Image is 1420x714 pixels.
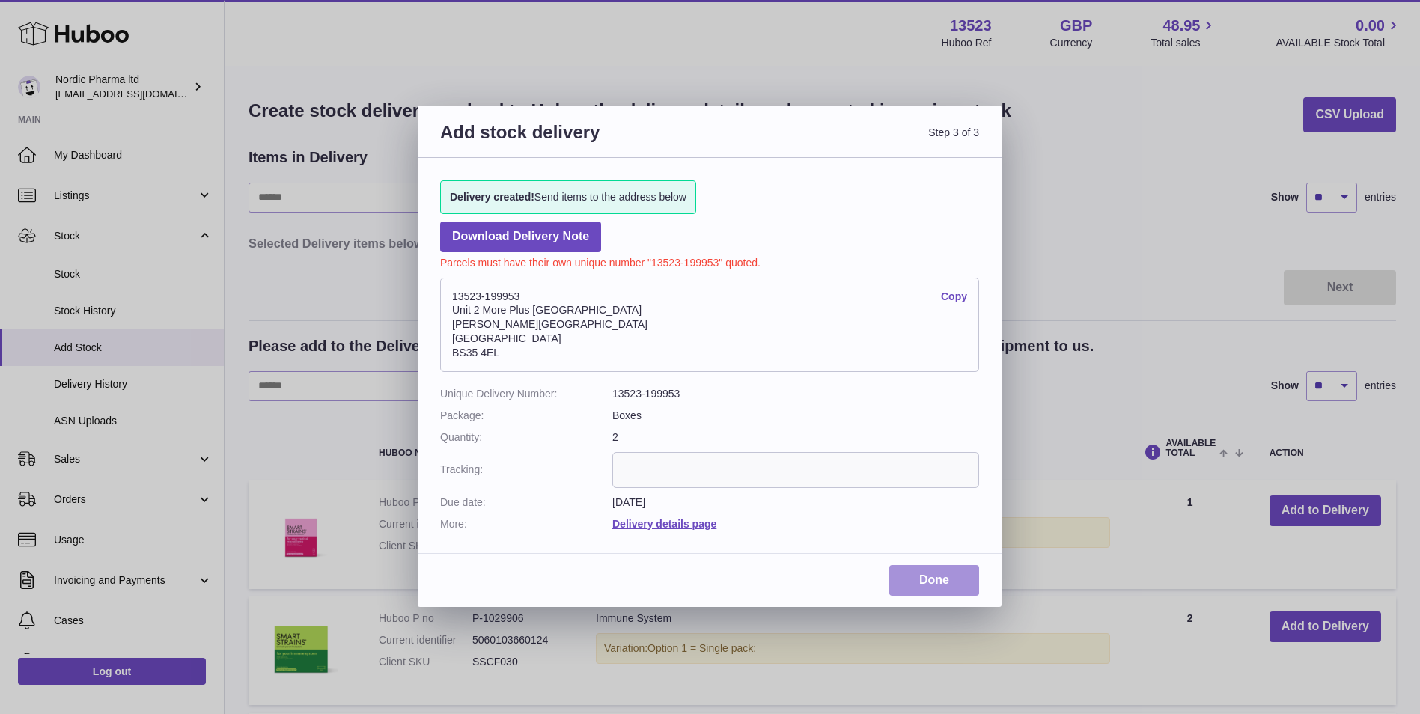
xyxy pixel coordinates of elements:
[440,222,601,252] a: Download Delivery Note
[440,430,612,445] dt: Quantity:
[440,278,979,372] address: 13523-199953 Unit 2 More Plus [GEOGRAPHIC_DATA] [PERSON_NAME][GEOGRAPHIC_DATA] [GEOGRAPHIC_DATA] ...
[440,387,612,401] dt: Unique Delivery Number:
[710,120,979,162] span: Step 3 of 3
[612,409,979,423] dd: Boxes
[612,495,979,510] dd: [DATE]
[889,565,979,596] a: Done
[440,252,979,270] p: Parcels must have their own unique number "13523-199953" quoted.
[612,387,979,401] dd: 13523-199953
[440,120,710,162] h3: Add stock delivery
[612,518,716,530] a: Delivery details page
[450,190,686,204] span: Send items to the address below
[440,452,612,488] dt: Tracking:
[440,409,612,423] dt: Package:
[440,495,612,510] dt: Due date:
[612,430,979,445] dd: 2
[450,191,534,203] strong: Delivery created!
[440,517,612,531] dt: More:
[941,290,967,304] a: Copy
